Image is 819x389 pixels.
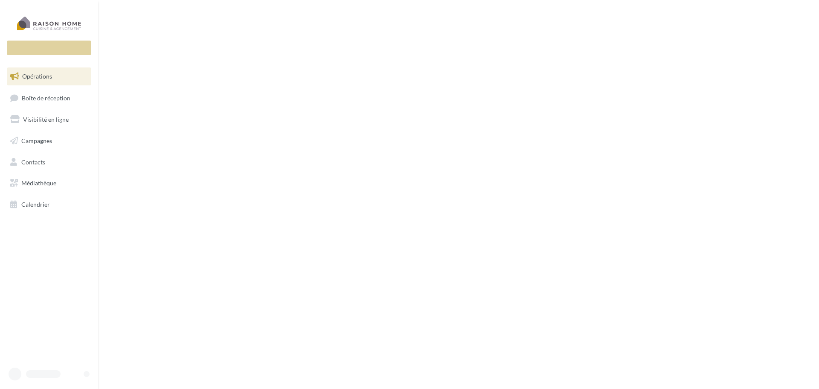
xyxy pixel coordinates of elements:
span: Contacts [21,158,45,165]
span: Médiathèque [21,179,56,187]
a: Opérations [5,67,93,85]
a: Médiathèque [5,174,93,192]
a: Contacts [5,153,93,171]
span: Calendrier [21,201,50,208]
span: Campagnes [21,137,52,144]
div: Nouvelle campagne [7,41,91,55]
a: Visibilité en ligne [5,111,93,129]
a: Calendrier [5,196,93,214]
span: Opérations [22,73,52,80]
a: Boîte de réception [5,89,93,107]
span: Boîte de réception [22,94,70,101]
a: Campagnes [5,132,93,150]
span: Visibilité en ligne [23,116,69,123]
